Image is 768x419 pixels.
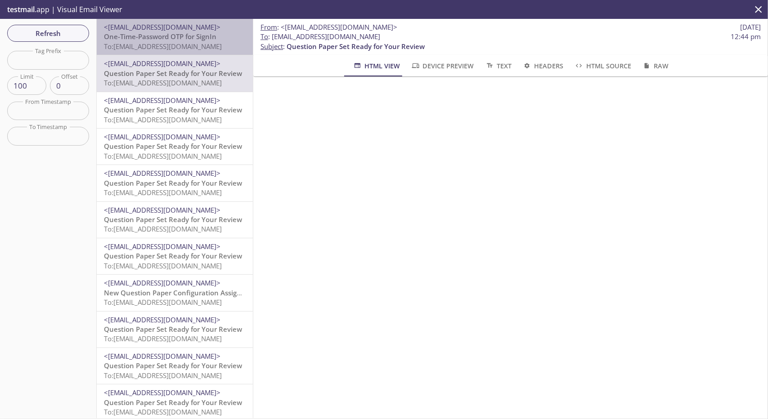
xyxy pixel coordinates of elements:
span: To: [EMAIL_ADDRESS][DOMAIN_NAME] [104,78,222,87]
span: Question Paper Set Ready for Your Review [104,361,242,370]
span: <[EMAIL_ADDRESS][DOMAIN_NAME]> [104,242,220,251]
span: <[EMAIL_ADDRESS][DOMAIN_NAME]> [104,169,220,178]
div: <[EMAIL_ADDRESS][DOMAIN_NAME]>Question Paper Set Ready for Your ReviewTo:[EMAIL_ADDRESS][DOMAIN_N... [97,348,253,384]
span: Raw [642,60,669,71]
span: Question Paper Set Ready for Your Review [104,178,242,187]
span: Question Paper Set Ready for Your Review [104,215,242,224]
span: <[EMAIL_ADDRESS][DOMAIN_NAME]> [104,132,220,141]
span: Text [485,60,512,71]
div: <[EMAIL_ADDRESS][DOMAIN_NAME]>Question Paper Set Ready for Your ReviewTo:[EMAIL_ADDRESS][DOMAIN_N... [97,55,253,91]
div: <[EMAIL_ADDRESS][DOMAIN_NAME]>Question Paper Set Ready for Your ReviewTo:[EMAIL_ADDRESS][DOMAIN_N... [97,202,253,238]
span: Question Paper Set Ready for Your Review [104,69,242,78]
span: <[EMAIL_ADDRESS][DOMAIN_NAME]> [104,315,220,324]
span: New Question Paper Configuration Assigned to You [104,288,272,297]
span: Question Paper Set Ready for Your Review [104,325,242,334]
span: : [EMAIL_ADDRESS][DOMAIN_NAME] [260,32,380,41]
span: <[EMAIL_ADDRESS][DOMAIN_NAME]> [104,22,220,31]
span: To: [EMAIL_ADDRESS][DOMAIN_NAME] [104,188,222,197]
span: 12:44 pm [731,32,761,41]
span: Device Preview [411,60,474,71]
span: testmail [7,4,35,14]
span: To: [EMAIL_ADDRESS][DOMAIN_NAME] [104,334,222,343]
span: To: [EMAIL_ADDRESS][DOMAIN_NAME] [104,298,222,307]
span: <[EMAIL_ADDRESS][DOMAIN_NAME]> [104,278,220,287]
div: <[EMAIL_ADDRESS][DOMAIN_NAME]>Question Paper Set Ready for Your ReviewTo:[EMAIL_ADDRESS][DOMAIN_N... [97,165,253,201]
span: Question Paper Set Ready for Your Review [287,42,425,51]
button: Refresh [7,25,89,42]
span: <[EMAIL_ADDRESS][DOMAIN_NAME]> [104,352,220,361]
div: <[EMAIL_ADDRESS][DOMAIN_NAME]>Question Paper Set Ready for Your ReviewTo:[EMAIL_ADDRESS][DOMAIN_N... [97,238,253,274]
span: To: [EMAIL_ADDRESS][DOMAIN_NAME] [104,152,222,160]
span: <[EMAIL_ADDRESS][DOMAIN_NAME]> [104,59,220,68]
span: Question Paper Set Ready for Your Review [104,105,242,114]
p: : [260,32,761,51]
span: To [260,32,268,41]
span: HTML Source [574,60,631,71]
span: One-Time-Password OTP for SignIn [104,32,216,41]
span: Question Paper Set Ready for Your Review [104,398,242,407]
div: <[EMAIL_ADDRESS][DOMAIN_NAME]>Question Paper Set Ready for Your ReviewTo:[EMAIL_ADDRESS][DOMAIN_N... [97,92,253,128]
span: To: [EMAIL_ADDRESS][DOMAIN_NAME] [104,42,222,51]
span: <[EMAIL_ADDRESS][DOMAIN_NAME]> [104,205,220,214]
span: Headers [522,60,563,71]
span: Subject [260,42,283,51]
div: <[EMAIL_ADDRESS][DOMAIN_NAME]>Question Paper Set Ready for Your ReviewTo:[EMAIL_ADDRESS][DOMAIN_N... [97,129,253,165]
span: <[EMAIL_ADDRESS][DOMAIN_NAME]> [104,96,220,105]
span: : [260,22,397,32]
div: <[EMAIL_ADDRESS][DOMAIN_NAME]>Question Paper Set Ready for Your ReviewTo:[EMAIL_ADDRESS][DOMAIN_N... [97,312,253,348]
span: To: [EMAIL_ADDRESS][DOMAIN_NAME] [104,261,222,270]
span: <[EMAIL_ADDRESS][DOMAIN_NAME]> [281,22,397,31]
div: <[EMAIL_ADDRESS][DOMAIN_NAME]>One-Time-Password OTP for SignInTo:[EMAIL_ADDRESS][DOMAIN_NAME] [97,19,253,55]
span: To: [EMAIL_ADDRESS][DOMAIN_NAME] [104,115,222,124]
span: Question Paper Set Ready for Your Review [104,142,242,151]
div: <[EMAIL_ADDRESS][DOMAIN_NAME]>New Question Paper Configuration Assigned to YouTo:[EMAIL_ADDRESS][... [97,275,253,311]
span: <[EMAIL_ADDRESS][DOMAIN_NAME]> [104,388,220,397]
span: To: [EMAIL_ADDRESS][DOMAIN_NAME] [104,224,222,233]
span: To: [EMAIL_ADDRESS][DOMAIN_NAME] [104,407,222,416]
span: Question Paper Set Ready for Your Review [104,251,242,260]
span: To: [EMAIL_ADDRESS][DOMAIN_NAME] [104,371,222,380]
span: [DATE] [740,22,761,32]
span: HTML View [353,60,400,71]
span: Refresh [14,27,82,39]
span: From [260,22,277,31]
